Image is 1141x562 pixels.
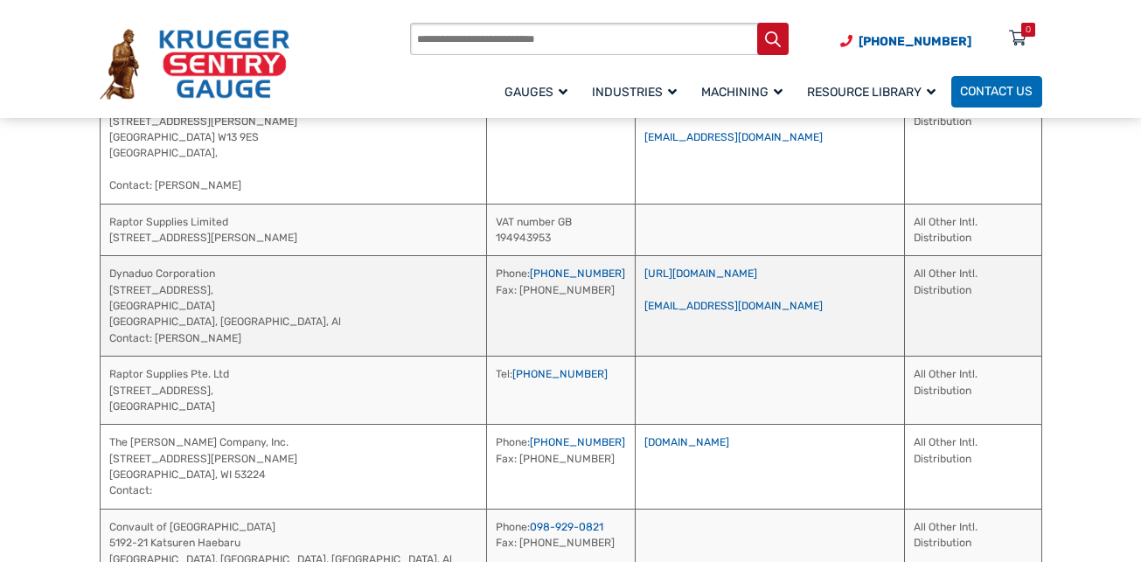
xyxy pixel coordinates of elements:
[583,73,692,109] a: Industries
[496,73,583,109] a: Gauges
[644,131,823,143] a: [EMAIL_ADDRESS][DOMAIN_NAME]
[512,368,608,380] a: [PHONE_NUMBER]
[1026,23,1031,37] div: 0
[486,357,635,425] td: Tel:
[592,85,677,100] span: Industries
[486,204,635,256] td: VAT number GB 194943953
[100,357,486,425] td: Raptor Supplies Pte. Ltd [STREET_ADDRESS], [GEOGRAPHIC_DATA]
[100,256,486,357] td: Dynaduo Corporation [STREET_ADDRESS], [GEOGRAPHIC_DATA] [GEOGRAPHIC_DATA], [GEOGRAPHIC_DATA], Al ...
[100,204,486,256] td: Raptor Supplies Limited [STREET_ADDRESS][PERSON_NAME]
[530,521,603,533] a: 098-929-0821
[960,85,1033,100] span: Contact Us
[486,256,635,357] td: Phone: Fax: [PHONE_NUMBER]
[100,425,486,510] td: The [PERSON_NAME] Company, Inc. [STREET_ADDRESS][PERSON_NAME] [GEOGRAPHIC_DATA], WI 53224 Contact:
[904,425,1041,510] td: All Other Intl. Distribution
[530,267,625,280] a: [PHONE_NUMBER]
[859,34,971,49] span: [PHONE_NUMBER]
[100,29,289,99] img: Krueger Sentry Gauge
[644,436,729,448] a: [DOMAIN_NAME]
[644,300,823,312] a: [EMAIL_ADDRESS][DOMAIN_NAME]
[504,85,567,100] span: Gauges
[807,85,936,100] span: Resource Library
[100,87,486,204] td: Raptor Supplies Limited [STREET_ADDRESS][PERSON_NAME] [GEOGRAPHIC_DATA] W13 9ES [GEOGRAPHIC_DATA]...
[904,256,1041,357] td: All Other Intl. Distribution
[904,87,1041,204] td: All Other Intl. Distribution
[904,357,1041,425] td: All Other Intl. Distribution
[701,85,783,100] span: Machining
[951,76,1042,108] a: Contact Us
[644,267,757,280] a: [URL][DOMAIN_NAME]
[530,436,625,448] a: [PHONE_NUMBER]
[486,425,635,510] td: Phone: Fax: [PHONE_NUMBER]
[486,87,635,204] td: Phone:
[904,204,1041,256] td: All Other Intl. Distribution
[840,32,971,51] a: Phone Number (920) 434-8860
[798,73,951,109] a: Resource Library
[692,73,798,109] a: Machining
